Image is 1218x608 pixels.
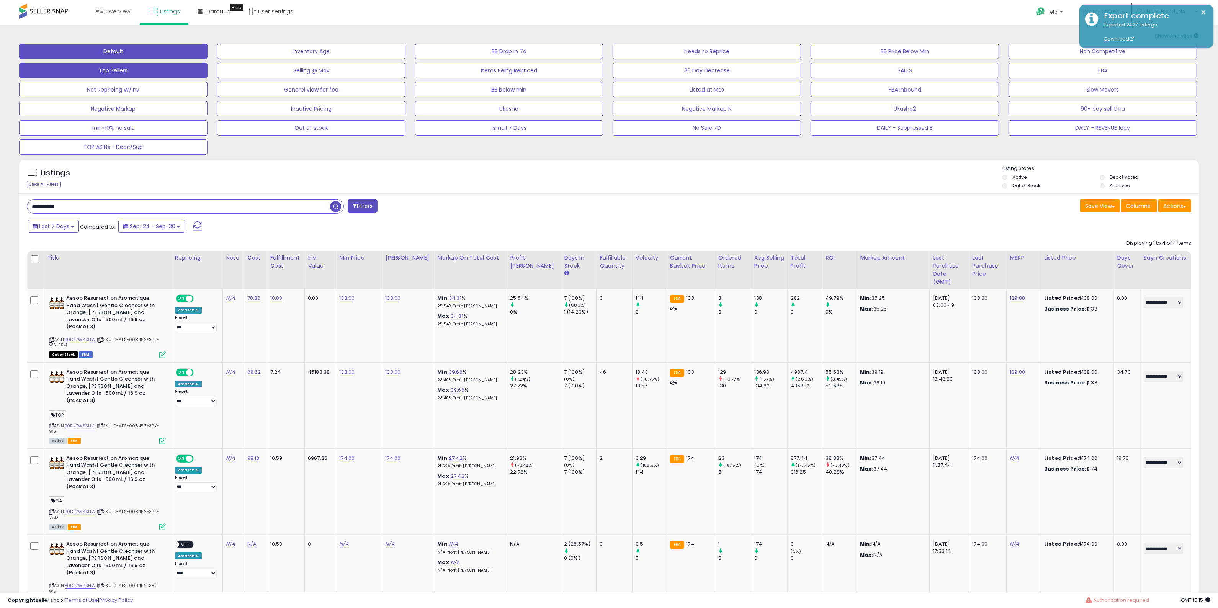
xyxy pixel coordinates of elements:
div: [DATE] 17:33:14 [933,541,963,554]
div: 0.5 [636,541,667,548]
a: N/A [226,368,235,376]
div: Title [47,254,168,262]
small: (2.66%) [796,376,813,382]
label: Active [1012,174,1027,180]
button: 90+ day sell thru [1009,101,1197,116]
div: 19.76 [1117,455,1134,462]
div: 0 [718,309,751,315]
button: DAILY - Suppressed B [811,120,999,136]
a: 27.42 [451,472,464,480]
div: Tooltip anchor [230,4,243,11]
p: 35.25 [860,295,924,302]
span: CA [49,496,64,505]
div: 1 [718,541,751,548]
div: 27.72% [510,382,561,389]
p: 35.25 [860,306,924,312]
div: 7 (100%) [564,382,596,389]
span: 138 [686,294,694,302]
a: N/A [1010,454,1019,462]
div: 40.28% [826,469,857,476]
a: N/A [226,294,235,302]
a: 98.13 [247,454,260,462]
span: 174 [686,540,694,548]
div: 3.29 [636,455,667,462]
small: (1.57%) [759,376,774,382]
a: B0D47W6SHW [65,582,96,589]
span: TOP [49,410,66,419]
div: Days Cover [1117,254,1137,270]
div: 0 [600,295,626,302]
a: 34.31 [451,312,463,320]
img: 41Y8EKaTVNL._SL40_.jpg [49,369,64,384]
a: 10.00 [270,294,283,302]
span: Compared to: [80,223,115,230]
div: $138.00 [1044,369,1108,376]
small: (188.6%) [641,462,659,468]
button: Non Competitive [1009,44,1197,59]
div: 7 (100%) [564,295,596,302]
label: Archived [1110,182,1130,189]
label: Out of Stock [1012,182,1040,189]
div: Velocity [636,254,664,262]
div: 174.00 [972,541,1001,548]
img: 41Y8EKaTVNL._SL40_.jpg [49,455,64,470]
a: N/A [1010,540,1019,548]
p: 28.40% Profit [PERSON_NAME] [437,396,501,401]
button: Negative Markup N [613,101,801,116]
div: N/A [510,541,555,548]
div: Preset: [175,389,217,406]
div: 7.24 [270,369,299,376]
a: 174.00 [385,454,401,462]
a: N/A [339,540,348,548]
span: Listings [160,8,180,15]
span: Columns [1126,202,1150,210]
a: Terms of Use [65,597,98,604]
span: OFF [193,455,205,462]
span: All listings currently available for purchase on Amazon [49,438,67,444]
div: 22.72% [510,469,561,476]
div: 138.00 [972,295,1001,302]
p: Listing States: [1002,165,1199,172]
span: DataHub [206,8,231,15]
div: Cost [247,254,264,262]
span: All listings currently available for purchase on Amazon [49,524,67,530]
button: × [1201,8,1207,17]
span: 174 [686,454,694,462]
div: % [437,369,501,383]
button: BB Drop in 7d [415,44,603,59]
button: Filters [348,199,378,213]
div: 0.00 [308,295,330,302]
a: 129.00 [1010,368,1025,376]
div: % [437,387,501,401]
span: FBM [79,351,93,358]
div: 174 [754,469,787,476]
button: Negative Markup [19,101,208,116]
p: 39.19 [860,369,924,376]
small: (0%) [564,462,575,468]
a: 69.62 [247,368,261,376]
div: 174 [754,455,787,462]
div: Last Purchase Date (GMT) [933,254,966,286]
b: Min: [437,540,449,548]
b: Aesop Resurrection Aromatique Hand Wash | Gentle Cleanser with Orange, [PERSON_NAME] and Lavender... [66,369,159,406]
div: 0 [791,541,822,548]
div: 174.00 [972,455,1001,462]
small: (0%) [564,376,575,382]
div: 2 [600,455,626,462]
div: 25.54% [510,295,561,302]
div: [DATE] 11:37:44 [933,455,963,469]
b: Listed Price: [1044,294,1079,302]
th: The percentage added to the cost of goods (COGS) that forms the calculator for Min & Max prices. [434,251,507,289]
b: Business Price: [1044,379,1086,386]
div: 55.53% [826,369,857,376]
div: 18.43 [636,369,667,376]
div: 130 [718,382,751,389]
button: Last 7 Days [28,220,79,233]
div: Sayn Creations [1144,254,1188,262]
div: 0 [600,541,626,548]
div: 877.44 [791,455,822,462]
div: Fulfillment Cost [270,254,302,270]
a: 138.00 [339,294,355,302]
strong: Max: [860,379,873,386]
div: Markup Amount [860,254,926,262]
